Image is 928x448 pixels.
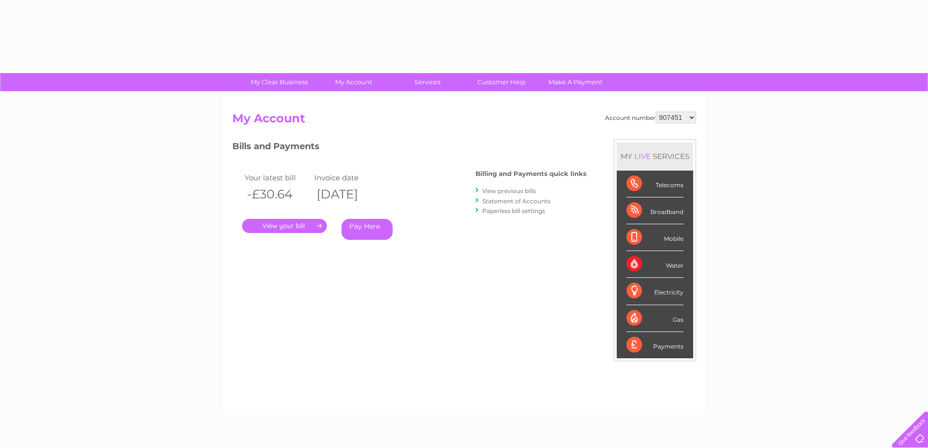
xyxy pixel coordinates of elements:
td: Your latest bill [242,171,312,184]
a: Statement of Accounts [482,197,550,205]
a: Customer Help [461,73,542,91]
th: -£30.64 [242,184,312,204]
div: Electricity [626,278,683,305]
a: My Clear Business [239,73,320,91]
a: Services [387,73,468,91]
div: Gas [626,305,683,332]
td: Invoice date [312,171,382,184]
a: View previous bills [482,187,536,195]
div: Payments [626,332,683,358]
h3: Bills and Payments [232,139,587,156]
h4: Billing and Payments quick links [475,170,587,177]
a: Make A Payment [535,73,616,91]
a: Paperless bill settings [482,207,545,214]
div: Account number [605,112,696,123]
a: Pay Here [341,219,393,240]
a: My Account [313,73,394,91]
div: Broadband [626,197,683,224]
div: Water [626,251,683,278]
div: Mobile [626,224,683,251]
div: LIVE [632,152,653,161]
th: [DATE] [312,184,382,204]
div: MY SERVICES [617,142,693,170]
h2: My Account [232,112,696,130]
a: . [242,219,327,233]
div: Telecoms [626,171,683,197]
